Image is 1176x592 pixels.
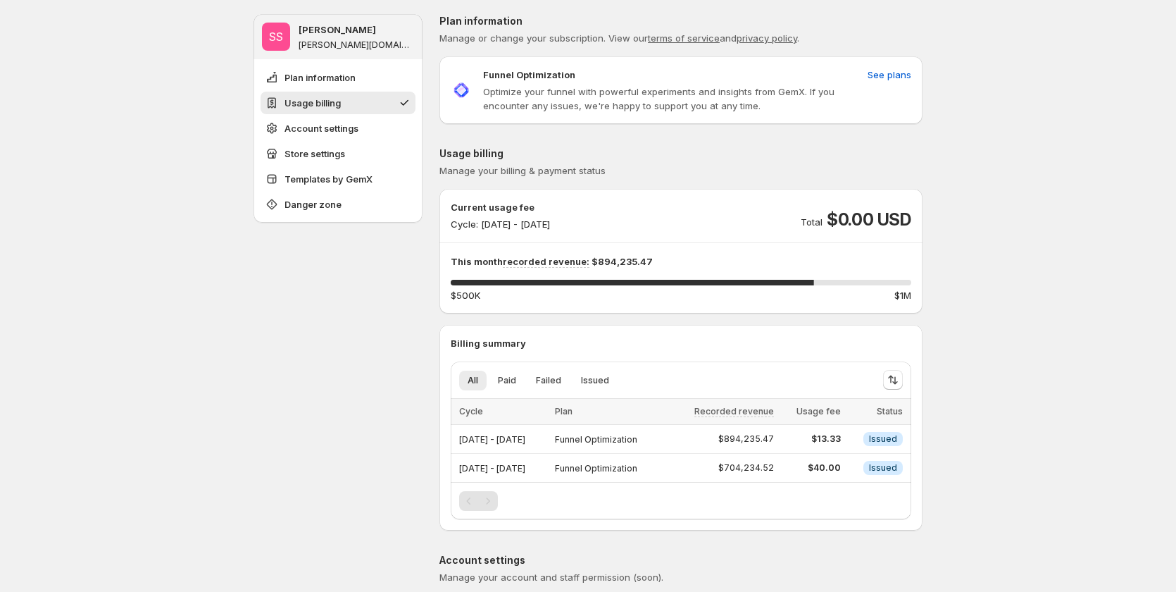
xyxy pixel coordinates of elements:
span: Store settings [284,147,345,161]
span: Danger zone [284,197,342,211]
span: Manage or change your subscription. View our and . [439,32,799,44]
p: Total [801,215,822,229]
span: Status [877,406,903,417]
span: [DATE] - [DATE] [459,434,525,445]
span: Funnel Optimization [555,463,637,474]
span: $1M [894,288,911,302]
p: Usage billing [439,147,922,161]
button: Store settings [261,142,415,165]
span: Recorded revenue [694,406,774,417]
p: This month $894,235.47 [451,254,911,269]
span: $13.33 [782,433,841,445]
span: Usage fee [796,406,841,417]
p: Optimize your funnel with powerful experiments and insights from GemX. If you encounter any issue... [483,85,862,113]
span: Templates by GemX [284,172,373,186]
a: privacy policy [737,32,797,44]
span: Issued [869,462,897,474]
span: All [468,375,478,386]
button: See plans [859,63,920,86]
span: Issued [581,375,609,386]
span: Plan information [284,70,356,85]
button: Plan information [261,66,415,89]
span: Failed [536,375,561,386]
p: Billing summary [451,336,911,350]
span: recorded revenue: [503,256,589,268]
span: Issued [869,433,897,445]
span: [DATE] - [DATE] [459,463,525,474]
p: Cycle: [DATE] - [DATE] [451,217,550,231]
p: Current usage fee [451,200,550,214]
p: Funnel Optimization [483,68,575,82]
button: Templates by GemX [261,168,415,190]
span: Sandy Sandy [262,23,290,51]
span: Usage billing [284,96,341,110]
span: Plan [555,406,573,417]
span: Cycle [459,406,483,417]
p: Plan information [439,14,922,28]
span: $40.00 [782,462,841,474]
img: Funnel Optimization [451,80,472,101]
span: $0.00 USD [827,209,911,231]
span: Paid [498,375,516,386]
button: Account settings [261,117,415,140]
span: Manage your account and staff permission (soon). [439,572,663,583]
p: [PERSON_NAME][DOMAIN_NAME] [299,39,414,51]
span: $704,234.52 [718,462,774,474]
nav: Pagination [459,491,498,511]
button: Sort the results [883,370,903,390]
text: SS [269,30,283,44]
a: terms of service [648,32,720,44]
span: Manage your billing & payment status [439,165,606,176]
span: See plans [868,68,911,82]
span: Account settings [284,121,358,135]
button: Danger zone [261,193,415,216]
span: $500K [451,288,480,302]
p: Account settings [439,553,922,567]
span: Funnel Optimization [555,434,637,445]
button: Usage billing [261,92,415,114]
span: $894,235.47 [718,433,774,445]
p: [PERSON_NAME] [299,23,376,37]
